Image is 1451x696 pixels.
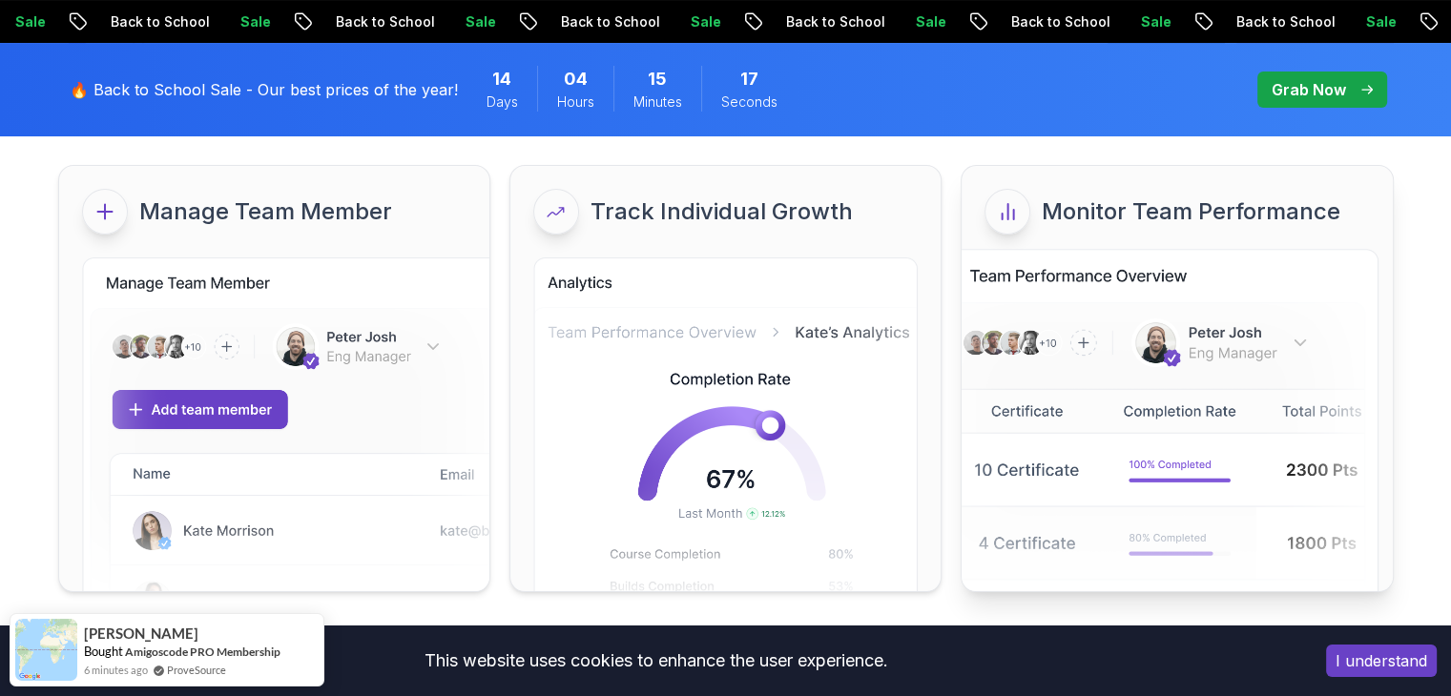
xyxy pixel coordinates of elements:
p: Sale [1315,12,1376,31]
span: 6 minutes ago [84,662,148,678]
img: provesource social proof notification image [15,619,77,681]
p: Sale [864,12,925,31]
p: Back to School [59,12,189,31]
img: business imgs [82,257,489,622]
span: 17 Seconds [740,66,758,92]
img: business imgs [951,249,1379,631]
p: Sale [639,12,700,31]
span: Minutes [633,92,682,112]
img: business imgs [533,257,918,617]
p: Back to School [735,12,864,31]
span: Bought [84,644,123,659]
p: Back to School [284,12,414,31]
p: 🔥 Back to School Sale - Our best prices of the year! [70,78,458,101]
span: 15 Minutes [648,66,667,92]
span: 4 Hours [564,66,588,92]
p: Back to School [960,12,1089,31]
a: ProveSource [167,662,226,678]
span: Days [487,92,518,112]
p: Grab Now [1272,78,1346,101]
p: Monitor Team Performance [1042,196,1340,227]
span: Hours [557,92,594,112]
p: Sale [414,12,475,31]
p: Manage Team Member [139,196,392,227]
p: Track Individual Growth [591,196,853,227]
p: Sale [1089,12,1150,31]
span: [PERSON_NAME] [84,625,198,642]
div: This website uses cookies to enhance the user experience. [14,640,1297,682]
p: Back to School [1185,12,1315,31]
button: Accept cookies [1326,645,1437,677]
p: Sale [189,12,250,31]
p: Back to School [509,12,639,31]
span: 14 Days [492,66,511,92]
span: Seconds [721,92,777,112]
a: Amigoscode PRO Membership [125,645,280,659]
